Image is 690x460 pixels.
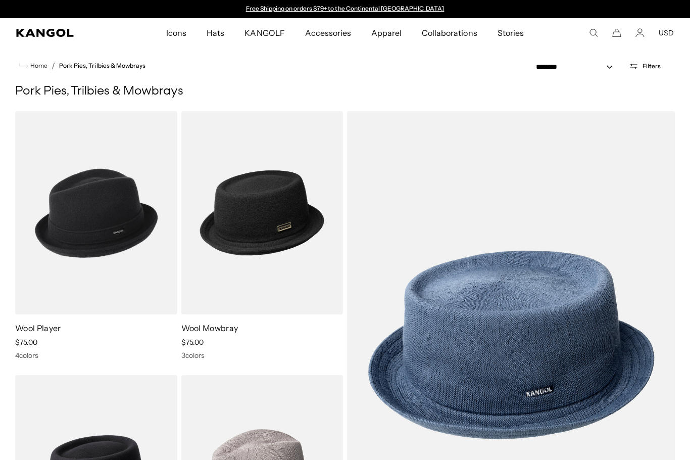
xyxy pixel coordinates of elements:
[207,18,224,48] span: Hats
[181,111,343,314] img: Wool Mowbray
[181,338,204,347] span: $75.00
[422,18,477,48] span: Collaborations
[196,18,234,48] a: Hats
[623,62,667,71] button: Open filters
[156,18,196,48] a: Icons
[361,18,412,48] a: Apparel
[181,351,343,360] div: 3 colors
[532,62,623,72] select: Sort by: Featured
[295,18,361,48] a: Accessories
[59,62,145,69] a: Pork Pies, Trilbies & Mowbrays
[612,28,621,37] button: Cart
[305,18,351,48] span: Accessories
[15,323,61,333] a: Wool Player
[659,28,674,37] button: USD
[166,18,186,48] span: Icons
[487,18,534,48] a: Stories
[643,63,661,70] span: Filters
[412,18,487,48] a: Collaborations
[241,5,449,13] div: 1 of 2
[15,84,675,99] h1: Pork Pies, Trilbies & Mowbrays
[241,5,449,13] div: Announcement
[47,60,55,72] li: /
[234,18,294,48] a: KANGOLF
[28,62,47,69] span: Home
[15,351,177,360] div: 4 colors
[498,18,524,48] span: Stories
[246,5,445,12] a: Free Shipping on orders $79+ to the Continental [GEOGRAPHIC_DATA]
[635,28,645,37] a: Account
[15,338,37,347] span: $75.00
[16,29,110,37] a: Kangol
[19,61,47,70] a: Home
[371,18,402,48] span: Apparel
[181,323,238,333] a: Wool Mowbray
[244,18,284,48] span: KANGOLF
[15,111,177,314] img: Wool Player
[241,5,449,13] slideshow-component: Announcement bar
[589,28,598,37] summary: Search here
